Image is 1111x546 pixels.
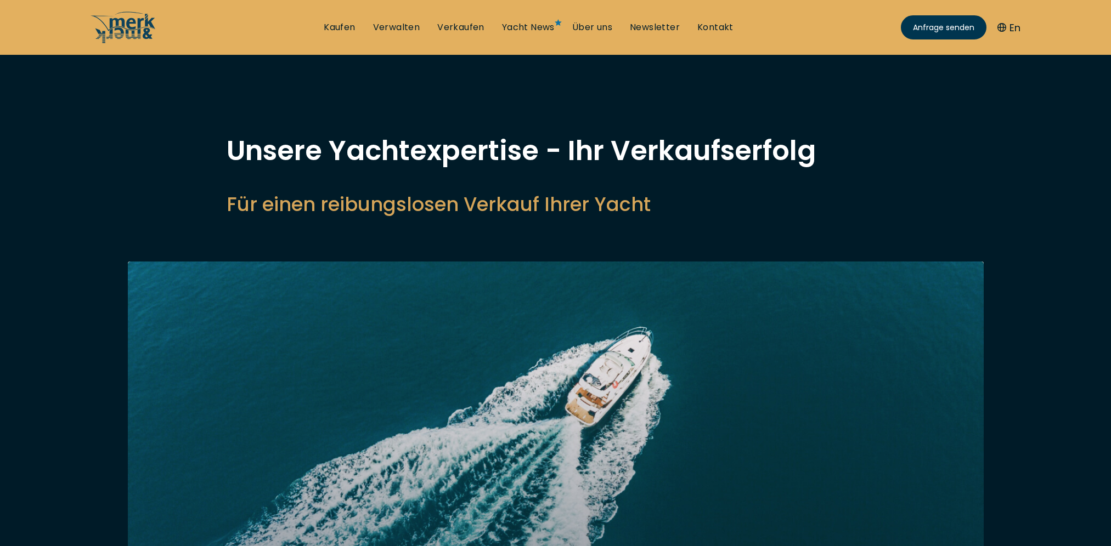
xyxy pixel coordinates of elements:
[630,21,680,33] a: Newsletter
[913,22,974,33] span: Anfrage senden
[697,21,734,33] a: Kontakt
[437,21,484,33] a: Verkaufen
[997,20,1020,35] button: En
[572,21,612,33] a: Über uns
[227,191,885,218] h2: Für einen reibungslosen Verkauf Ihrer Yacht
[901,15,986,39] a: Anfrage senden
[324,21,355,33] a: Kaufen
[227,137,885,164] h1: Unsere Yachtexpertise - Ihr Verkaufserfolg
[373,21,420,33] a: Verwalten
[502,21,555,33] a: Yacht News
